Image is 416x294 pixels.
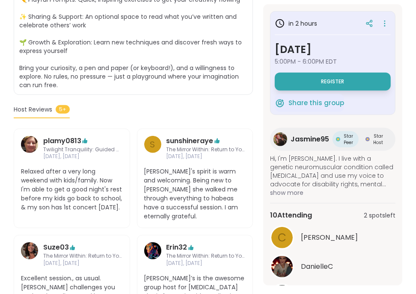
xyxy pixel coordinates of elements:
img: Jasmine95 [273,132,287,146]
img: ShareWell Logomark [275,98,285,108]
a: s [144,136,161,161]
img: Suze03 [21,242,38,259]
h3: in 2 hours [275,18,317,29]
a: DanielleCDanielleC [270,255,395,279]
span: Relaxed after a very long weekend with kids/family. Now I'm able to get a good night's rest befor... [21,167,123,212]
h3: [DATE] [275,42,391,57]
img: Star Peer [336,137,340,141]
span: show more [270,188,395,197]
a: plamy0813 [21,136,38,161]
a: sunshineraye [166,136,214,146]
a: Suze03 [43,242,69,253]
span: DanielleC [301,262,333,272]
span: Twilight Tranquility: Guided Meditations [43,146,123,153]
button: Share this group [275,94,344,112]
span: 10 Attending [270,210,312,220]
span: Cyndy [301,232,358,243]
span: [DATE], [DATE] [166,153,246,160]
span: [DATE], [DATE] [43,153,123,160]
a: Jasmine95Jasmine95Star PeerStar PeerStar HostStar Host [270,128,395,151]
span: C [278,229,286,246]
span: 2 spots left [364,211,395,220]
span: Star Host [371,133,385,146]
span: [DATE], [DATE] [43,260,123,267]
img: Erin32 [144,242,161,259]
img: DanielleC [271,256,293,277]
span: [DATE], [DATE] [166,260,246,267]
span: Star Peer [342,133,355,146]
span: The Mirror Within: Return to Your True Self [166,146,246,153]
span: 5:00PM - 6:00PM EDT [275,57,391,66]
span: [PERSON_NAME]'s spirit is warm and welcoming. Being new to [PERSON_NAME] she walked me through ev... [144,167,246,221]
span: Share this group [288,98,344,108]
span: The Mirror Within: Return to Your True Self [166,253,246,260]
span: Hi, I'm [PERSON_NAME]. I live with a genetic neuromuscular condition called [MEDICAL_DATA] and us... [270,154,395,188]
a: Suze03 [21,242,38,267]
a: Erin32 [144,242,161,267]
span: Jasmine95 [291,134,329,144]
img: plamy0813 [21,136,38,153]
span: Host Reviews [14,105,52,114]
span: The Mirror Within: Return to Your True Self [43,253,123,260]
span: Register [321,78,345,85]
span: 5+ [56,105,70,114]
a: plamy0813 [43,136,81,146]
button: Register [275,73,391,91]
a: Erin32 [166,242,187,253]
span: s [150,138,155,151]
a: C[PERSON_NAME] [270,226,395,250]
img: Star Host [365,137,370,141]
